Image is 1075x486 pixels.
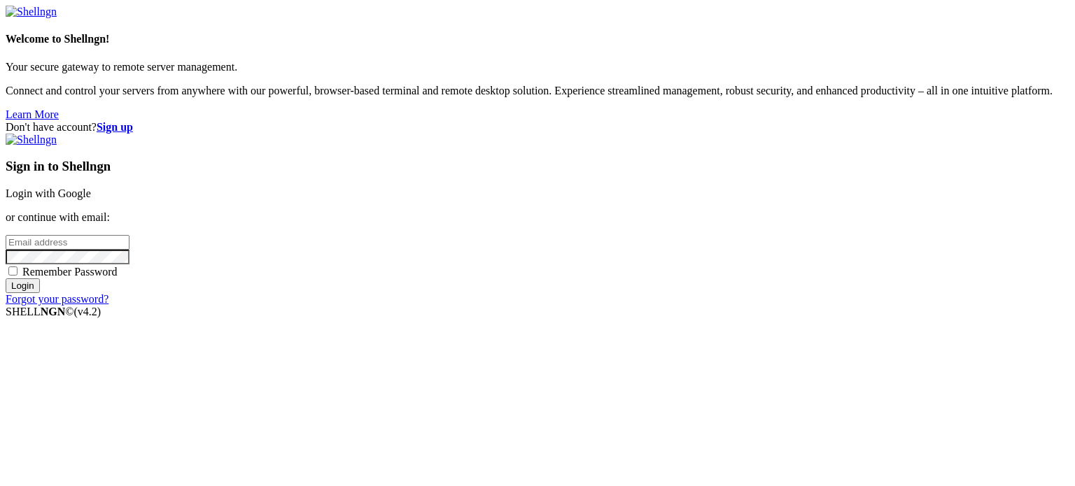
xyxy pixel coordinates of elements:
[6,108,59,120] a: Learn More
[22,266,118,278] span: Remember Password
[6,33,1069,45] h4: Welcome to Shellngn!
[8,266,17,276] input: Remember Password
[6,235,129,250] input: Email address
[6,85,1069,97] p: Connect and control your servers from anywhere with our powerful, browser-based terminal and remo...
[74,306,101,317] span: 4.2.0
[6,159,1069,174] h3: Sign in to Shellngn
[41,306,66,317] b: NGN
[6,61,1069,73] p: Your secure gateway to remote server management.
[97,121,133,133] a: Sign up
[6,134,57,146] img: Shellngn
[6,187,91,199] a: Login with Google
[6,211,1069,224] p: or continue with email:
[6,293,108,305] a: Forgot your password?
[6,306,101,317] span: SHELL ©
[6,121,1069,134] div: Don't have account?
[6,278,40,293] input: Login
[6,6,57,18] img: Shellngn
